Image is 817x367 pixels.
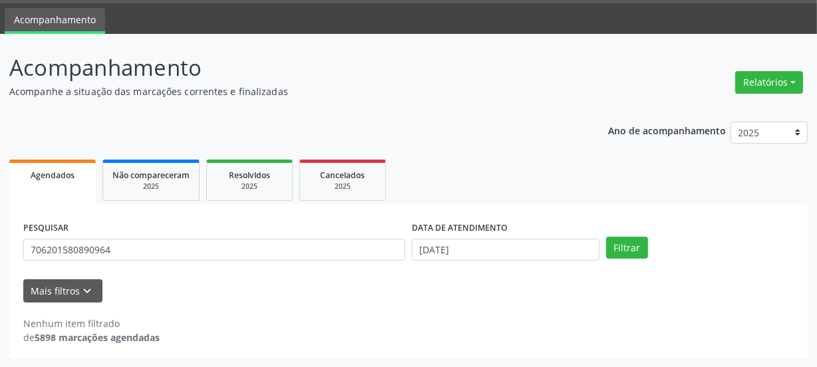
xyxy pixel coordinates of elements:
button: Mais filtroskeyboard_arrow_down [23,279,102,303]
p: Ano de acompanhamento [608,122,726,138]
span: Agendados [31,170,75,181]
label: DATA DE ATENDIMENTO [412,218,508,239]
span: Cancelados [321,170,365,181]
p: Acompanhamento [9,51,568,84]
div: Nenhum item filtrado [23,316,160,330]
span: Resolvidos [229,170,270,181]
button: Relatórios [735,71,803,94]
label: PESQUISAR [23,218,69,239]
span: Não compareceram [112,170,190,181]
strong: 5898 marcações agendadas [35,331,160,344]
i: keyboard_arrow_down [81,284,95,299]
div: 2025 [216,182,283,191]
div: de [23,330,160,344]
button: Filtrar [606,237,648,259]
div: 2025 [112,182,190,191]
input: Selecione um intervalo [412,239,599,261]
div: 2025 [309,182,376,191]
p: Acompanhe a situação das marcações correntes e finalizadas [9,84,568,98]
input: Nome, CNS [23,239,405,261]
a: Acompanhamento [5,8,105,34]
